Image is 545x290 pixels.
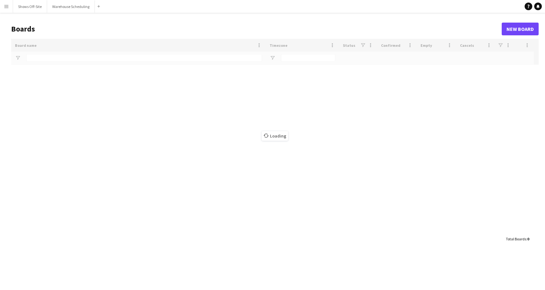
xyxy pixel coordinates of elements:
[506,237,526,241] span: Total Boards
[11,24,502,34] h1: Boards
[502,23,539,35] a: New Board
[262,131,288,141] span: Loading
[13,0,47,13] button: Shows Off-Site
[527,237,529,241] span: 0
[506,233,529,245] div: :
[47,0,95,13] button: Warehouse Scheduling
